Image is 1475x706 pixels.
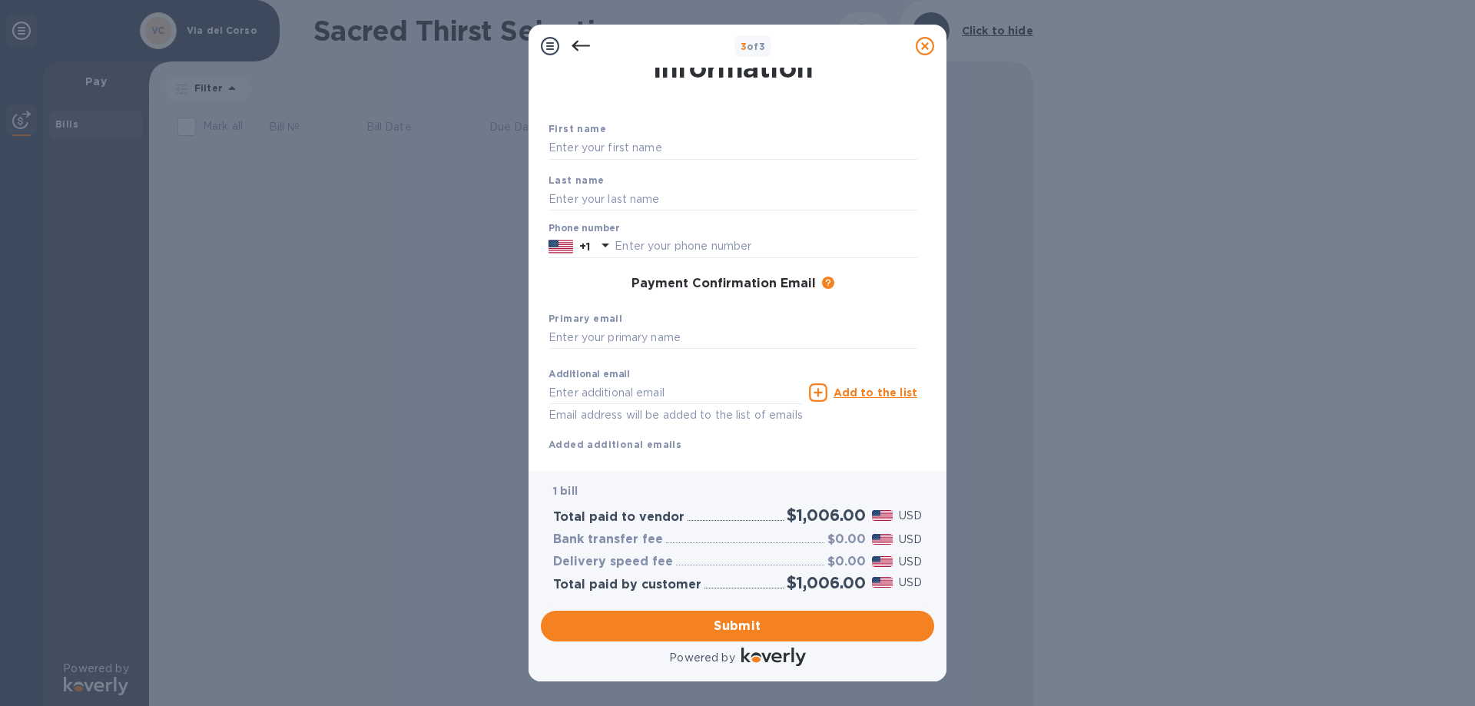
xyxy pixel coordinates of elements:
p: Email address will be added to the list of emails [549,406,803,424]
p: USD [899,554,922,570]
span: 3 [741,41,747,52]
b: First name [549,123,606,134]
span: Submit [553,617,922,635]
p: USD [899,575,922,591]
h3: $0.00 [827,532,866,547]
b: Primary email [549,313,622,324]
b: 1 bill [553,485,578,497]
h3: Total paid by customer [553,578,701,592]
h1: Payment Contact Information [549,19,917,84]
h3: Delivery speed fee [553,555,673,569]
img: USD [872,510,893,521]
img: Logo [741,648,806,666]
img: USD [872,556,893,567]
h2: $1,006.00 [787,505,866,525]
img: USD [872,534,893,545]
input: Enter your first name [549,137,917,160]
h3: $0.00 [827,555,866,569]
h2: $1,006.00 [787,573,866,592]
img: USD [872,577,893,588]
b: Last name [549,174,605,186]
b: of 3 [741,41,766,52]
p: Powered by [669,650,734,666]
input: Enter additional email [549,381,803,404]
img: US [549,238,573,255]
input: Enter your last name [549,187,917,210]
p: USD [899,508,922,524]
h3: Bank transfer fee [553,532,663,547]
button: Submit [541,611,934,641]
h3: Total paid to vendor [553,510,684,525]
label: Additional email [549,370,630,380]
input: Enter your primary name [549,326,917,350]
label: Phone number [549,224,619,234]
h3: Payment Confirmation Email [631,277,816,291]
p: USD [899,532,922,548]
input: Enter your phone number [615,235,917,258]
p: +1 [579,239,590,254]
u: Add to the list [834,386,917,399]
b: Added additional emails [549,439,681,450]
